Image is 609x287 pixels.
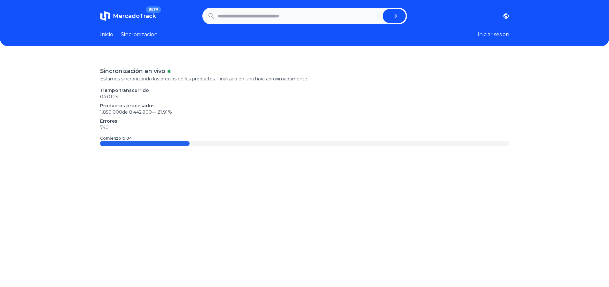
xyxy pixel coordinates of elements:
[100,94,118,100] time: 04:01:25
[100,76,509,82] p: Estamos sincronizando los precios de los productos. Finalizará en una hora aproximadamente.
[100,124,509,131] p: 740
[146,6,161,13] span: BETA
[100,109,509,115] p: 1.850.000 de 8.442.900 —
[100,11,156,21] a: MercadoTrackBETA
[121,31,158,38] a: Sincronizacion
[100,136,132,141] p: Comienzo
[100,67,165,76] p: Sincronización en vivo
[113,12,156,20] span: MercadoTrack
[121,136,132,141] time: 19:04
[100,31,113,38] a: Inicio
[100,11,110,21] img: MercadoTrack
[158,109,172,115] span: 21.91 %
[478,31,509,38] button: Iniciar sesion
[100,118,509,124] p: Errores
[100,102,509,109] p: Productos procesados
[100,87,509,94] p: Tiempo transcurrido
